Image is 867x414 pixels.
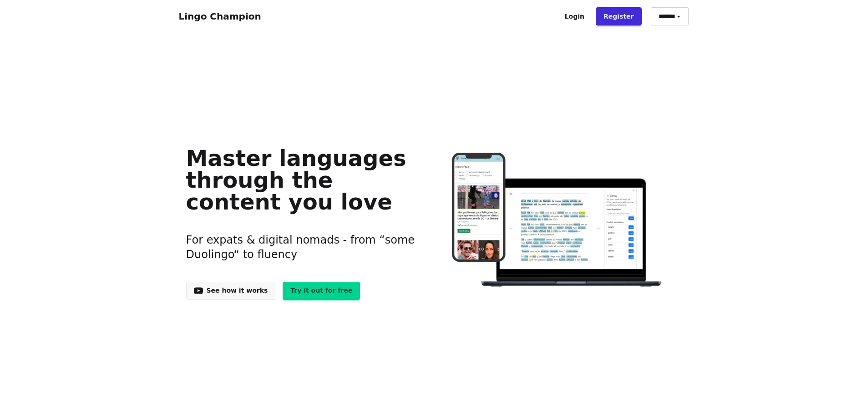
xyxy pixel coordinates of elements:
img: Learn languages online [434,153,681,289]
a: Login [557,7,592,25]
a: See how it works [186,282,276,300]
a: Register [596,7,642,25]
h1: Master languages through the content you love [186,147,420,213]
a: Lingo Champion [179,11,261,22]
a: Try it out for free [283,282,360,300]
h3: For expats & digital nomads - from “some Duolingo“ to fluency [186,222,420,273]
